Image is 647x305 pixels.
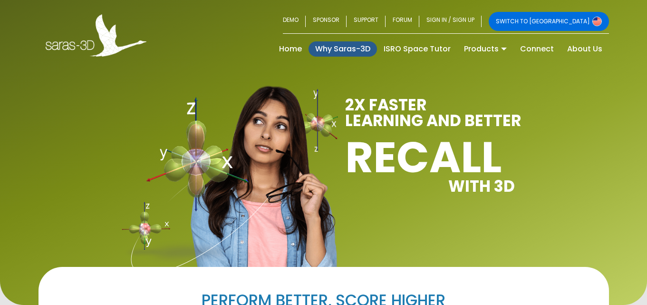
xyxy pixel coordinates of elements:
a: Home [272,41,309,57]
img: Why Saras 3D [188,85,338,275]
img: Saras 3D [46,14,147,57]
img: Switch to USA [592,17,602,26]
a: SUPPORT [347,12,386,31]
a: SIGN IN / SIGN UP [419,12,482,31]
a: Connect [513,41,560,57]
p: LEARNING AND BETTER [345,113,569,128]
h1: RECALL [345,138,569,177]
p: 2X FASTER [345,97,569,113]
a: Why Saras-3D [309,41,377,57]
a: ISRO Space Tutor [377,41,457,57]
a: SPONSOR [306,12,347,31]
img: Why Saras 3D [291,89,338,151]
a: DEMO [283,12,306,31]
img: Why Saras 3D [122,97,308,276]
a: About Us [560,41,609,57]
a: SWITCH TO [GEOGRAPHIC_DATA] [489,12,609,31]
a: Products [457,41,513,57]
a: FORUM [386,12,419,31]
